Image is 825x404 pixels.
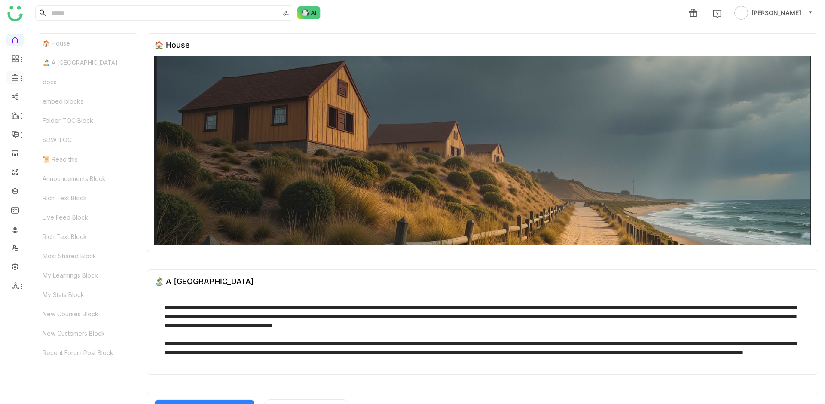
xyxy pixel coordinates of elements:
div: 🏝️ A [GEOGRAPHIC_DATA] [37,53,138,72]
div: Live Feed Block [37,208,138,227]
div: Folder TOC Block [37,111,138,130]
div: Most Shared Block [37,246,138,266]
div: Rich Text Block [37,188,138,208]
div: SDW TOC [37,130,138,150]
button: [PERSON_NAME] [733,6,815,20]
img: ask-buddy-normal.svg [297,6,321,19]
div: docs [37,72,138,92]
img: logo [7,6,23,21]
div: 📜 Read this [37,150,138,169]
div: 🏝️ A [GEOGRAPHIC_DATA] [154,277,254,286]
div: embed blocks [37,92,138,111]
img: 68553b2292361c547d91f02a [154,56,811,245]
div: My Learnings Block [37,266,138,285]
div: Announcements Block [37,169,138,188]
div: Rich Text Block [37,227,138,246]
img: help.svg [713,9,721,18]
span: [PERSON_NAME] [752,8,801,18]
img: avatar [734,6,748,20]
img: search-type.svg [282,10,289,17]
div: New Courses Block [37,304,138,324]
div: 🏠 House [37,34,138,53]
div: New Customers Block [37,324,138,343]
div: My Stats Block [37,285,138,304]
div: 🏠 House [154,40,190,49]
div: Recent Forum Post Block [37,343,138,362]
